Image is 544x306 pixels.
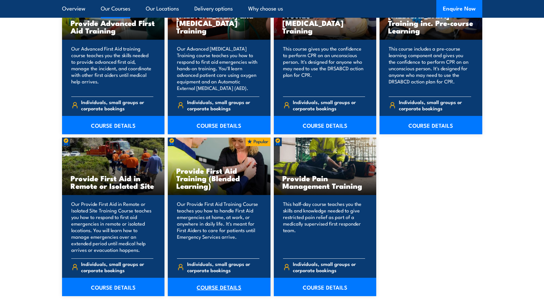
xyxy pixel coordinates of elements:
[177,201,259,253] p: Our Provide First Aid Training Course teaches you how to handle First Aid emergencies at home, at...
[187,261,259,273] span: Individuals, small groups or corporate bookings
[388,4,474,34] h3: Provide [MEDICAL_DATA] Training inc. Pre-course Learning
[293,261,365,273] span: Individuals, small groups or corporate bookings
[71,174,156,189] h3: Provide First Aid in Remote or Isolated Site
[283,201,365,253] p: This half-day course teaches you the skills and knowledge needed to give restricted pain relief a...
[177,45,259,91] p: Our Advanced [MEDICAL_DATA] Training course teaches you how to respond to first aid emergencies w...
[399,99,471,111] span: Individuals, small groups or corporate bookings
[176,4,262,34] h3: Provide Advanced [MEDICAL_DATA] and [MEDICAL_DATA] Training
[282,174,368,189] h3: Provide Pain Management Training
[71,45,154,91] p: Our Advanced First Aid training course teaches you the skills needed to provide advanced first ai...
[293,99,365,111] span: Individuals, small groups or corporate bookings
[62,278,165,296] a: COURSE DETAILS
[81,99,153,111] span: Individuals, small groups or corporate bookings
[71,201,154,253] p: Our Provide First Aid in Remote or Isolated Site Training Course teaches you how to respond to fi...
[274,116,377,134] a: COURSE DETAILS
[62,116,165,134] a: COURSE DETAILS
[283,45,365,91] p: This course gives you the confidence to perform CPR on an unconscious person. It's designed for a...
[380,116,482,134] a: COURSE DETAILS
[168,116,271,134] a: COURSE DETAILS
[168,278,271,296] a: COURSE DETAILS
[71,19,156,34] h3: Provide Advanced First Aid Training
[81,261,153,273] span: Individuals, small groups or corporate bookings
[274,278,377,296] a: COURSE DETAILS
[282,11,368,34] h3: Provide [MEDICAL_DATA] Training
[176,167,262,189] h3: Provide First Aid Training (Blended Learning)
[187,99,259,111] span: Individuals, small groups or corporate bookings
[389,45,471,91] p: This course includes a pre-course learning component and gives you the confidence to perform CPR ...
